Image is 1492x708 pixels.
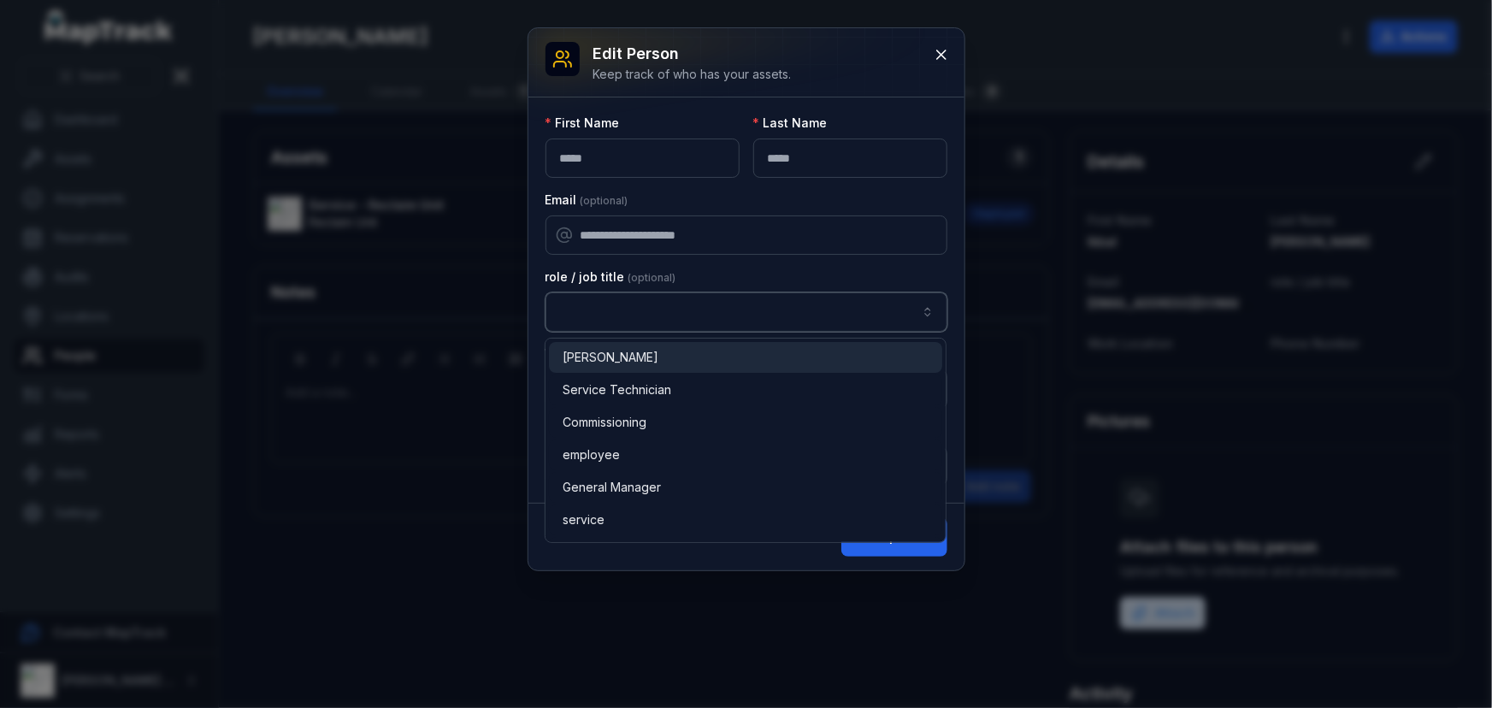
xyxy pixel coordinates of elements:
input: person-edit:cf[9d0596ec-b45f-4a56-8562-a618bb02ca7a]-label [545,292,947,332]
span: [PERSON_NAME] [563,349,658,366]
span: employee [563,446,620,463]
span: Service Technician [563,381,671,398]
span: service [563,511,604,528]
span: General Manager [563,479,661,496]
span: Commissioning [563,414,646,431]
